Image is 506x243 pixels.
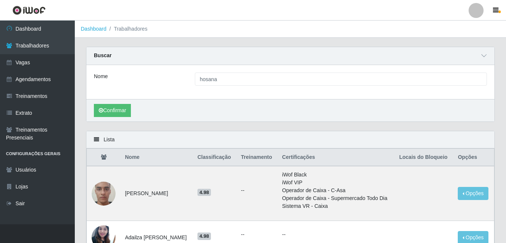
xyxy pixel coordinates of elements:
[92,172,116,215] img: 1737053662969.jpeg
[86,131,494,148] div: Lista
[282,202,390,210] li: Sistema VR - Caixa
[277,149,395,166] th: Certificações
[12,6,46,15] img: CoreUI Logo
[241,187,273,194] ul: --
[282,171,390,179] li: iWof Black
[81,26,107,32] a: Dashboard
[94,104,131,117] button: Confirmar
[241,231,273,239] ul: --
[120,149,193,166] th: Nome
[107,25,148,33] li: Trabalhadores
[120,166,193,221] td: [PERSON_NAME]
[282,231,390,239] p: --
[282,194,390,202] li: Operador de Caixa - Supermercado Todo Dia
[75,21,506,38] nav: breadcrumb
[193,149,236,166] th: Classificação
[282,187,390,194] li: Operador de Caixa - C-Asa
[395,149,453,166] th: Locais do Bloqueio
[195,73,487,86] input: Digite o Nome...
[94,73,108,80] label: Nome
[458,187,488,200] button: Opções
[236,149,277,166] th: Treinamento
[282,179,390,187] li: iWof VIP
[94,52,111,58] strong: Buscar
[197,233,211,240] span: 4.98
[197,189,211,196] span: 4.98
[453,149,494,166] th: Opções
